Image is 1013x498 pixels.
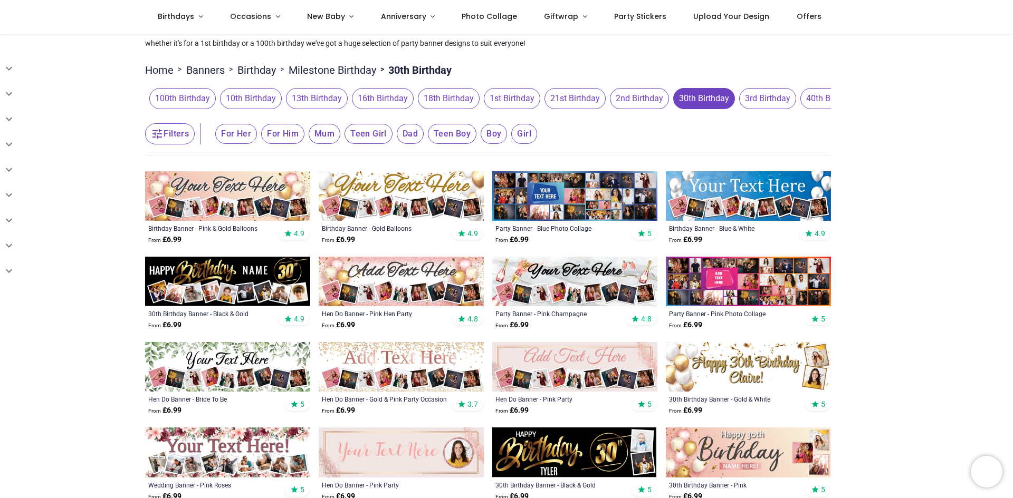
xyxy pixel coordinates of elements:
[797,11,821,22] span: Offers
[322,224,449,232] a: Birthday Banner - Gold Balloons
[145,88,216,109] button: 100th Birthday
[610,88,669,109] span: 2nd Birthday
[225,64,237,75] span: >
[614,11,666,22] span: Party Stickers
[669,481,796,489] a: 30th Birthday Banner - Pink
[300,485,304,494] span: 5
[397,124,424,144] span: Dad
[495,395,623,403] a: Hen Do Banner - Pink Party
[739,88,796,109] span: 3rd Birthday
[800,88,862,109] span: 40th Birthday
[319,427,484,477] img: Personalised Hen Do Banner - Pink Party - Custom Text & 1 Photo Upload
[237,63,276,77] a: Birthday
[693,11,769,22] span: Upload Your Design
[669,405,702,416] strong: £ 6.99
[492,257,657,306] img: Personalised Party Banner - Pink Champagne - 9 Photo Upload & Custom Text
[300,399,304,409] span: 5
[376,64,388,75] span: >
[467,314,478,324] span: 4.8
[148,224,275,232] a: Birthday Banner - Pink & Gold Balloons
[145,171,310,221] img: Personalised Happy Birthday Banner - Pink & Gold Balloons - 9 Photo Upload
[322,309,449,318] a: Hen Do Banner - Pink Hen Party
[666,171,831,221] img: Personalised Happy Birthday Banner - Blue & White - 9 Photo Upload
[174,64,186,75] span: >
[492,171,657,221] img: Personalised Party Banner - Blue Photo Collage - Custom Text & 30 Photo Upload
[276,64,289,75] span: >
[145,123,195,144] button: Filters
[345,124,393,144] span: Teen Girl
[669,320,702,330] strong: £ 6.99
[418,88,480,109] span: 18th Birthday
[148,309,275,318] a: 30th Birthday Banner - Black & Gold
[148,481,275,489] a: Wedding Banner - Pink Roses
[495,320,529,330] strong: £ 6.99
[322,408,335,414] span: From
[971,456,1002,487] iframe: Brevo live chat
[294,229,304,238] span: 4.9
[492,427,657,477] img: Personalised Happy 30th Birthday Banner - Black & Gold - Custom Name & 2 Photo Upload
[319,342,484,392] img: Personalised Hen Do Banner - Gold & Pink Party Occasion - 9 Photo Upload
[148,405,181,416] strong: £ 6.99
[821,399,825,409] span: 5
[647,485,652,494] span: 5
[641,314,652,324] span: 4.8
[673,88,735,109] span: 30th Birthday
[322,237,335,243] span: From
[148,395,275,403] a: Hen Do Banner - Bride To Be
[815,229,825,238] span: 4.9
[666,427,831,477] img: Personalised Happy 30th Birthday Banner - Pink - Custom Name & 3 Photo Upload
[145,63,174,77] a: Home
[467,229,478,238] span: 4.9
[669,237,682,243] span: From
[495,408,508,414] span: From
[145,427,310,477] img: Personalised Wedding Banner - Pink Roses - Custom Text & 9 Photo Upload
[796,88,862,109] button: 40th Birthday
[821,485,825,494] span: 5
[495,309,623,318] a: Party Banner - Pink Champagne
[669,309,796,318] a: Party Banner - Pink Photo Collage
[462,11,517,22] span: Photo Collage
[352,88,414,109] span: 16th Birthday
[540,88,606,109] button: 21st Birthday
[495,235,529,245] strong: £ 6.99
[348,88,414,109] button: 16th Birthday
[666,257,831,306] img: Personalised Party Banner - Pink Photo Collage - Add Text & 30 Photo Upload
[216,88,282,109] button: 10th Birthday
[322,481,449,489] a: Hen Do Banner - Pink Party
[148,237,161,243] span: From
[495,237,508,243] span: From
[544,11,578,22] span: Giftwrap
[647,399,652,409] span: 5
[309,124,340,144] span: Mum
[230,11,271,22] span: Occasions
[148,320,181,330] strong: £ 6.99
[669,88,735,109] button: 30th Birthday
[669,224,796,232] a: Birthday Banner - Blue & White
[307,11,345,22] span: New Baby
[821,314,825,324] span: 5
[148,408,161,414] span: From
[322,323,335,328] span: From
[322,395,449,403] a: Hen Do Banner - Gold & Pink Party Occasion
[261,124,304,144] span: For Him
[319,257,484,306] img: Personalised Hen Do Banner - Pink Hen Party - 9 Photo Upload
[428,124,476,144] span: Teen Boy
[492,342,657,392] img: Hen Do Banner - Pink Party - Custom Text & 9 Photo Upload
[669,235,702,245] strong: £ 6.99
[158,11,194,22] span: Birthdays
[282,88,348,109] button: 13th Birthday
[480,88,540,109] button: 1st Birthday
[669,395,796,403] a: 30th Birthday Banner - Gold & White Balloons
[735,88,796,109] button: 3rd Birthday
[669,408,682,414] span: From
